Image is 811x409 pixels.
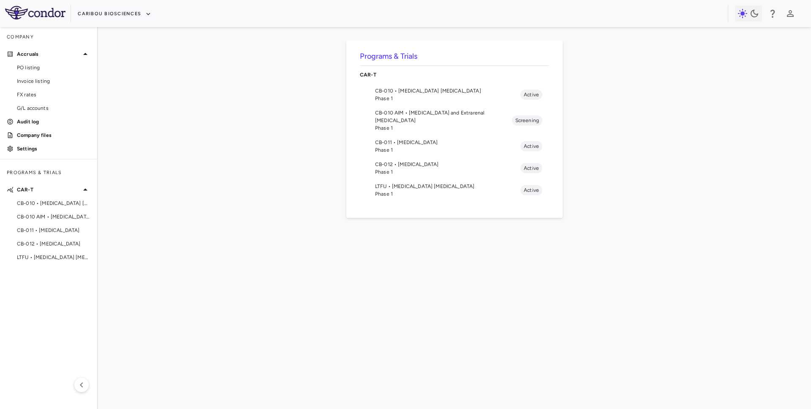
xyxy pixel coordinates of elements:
p: Audit log [17,118,90,125]
span: G/L accounts [17,104,90,112]
span: Active [520,91,542,98]
li: LTFU • [MEDICAL_DATA] [MEDICAL_DATA]Phase 1Active [360,179,549,201]
span: CB-010 • [MEDICAL_DATA] [MEDICAL_DATA] [17,199,90,207]
li: CB-012 • [MEDICAL_DATA]Phase 1Active [360,157,549,179]
div: CAR-T [360,66,549,84]
button: Caribou Biosciences [78,7,151,21]
p: Accruals [17,50,80,58]
span: Invoice listing [17,77,90,85]
span: Phase 1 [375,168,520,176]
span: CB-011 • [MEDICAL_DATA] [17,226,90,234]
li: CB-011 • [MEDICAL_DATA]Phase 1Active [360,135,549,157]
p: CAR-T [17,186,80,194]
span: Phase 1 [375,190,520,198]
span: Phase 1 [375,146,520,154]
li: CB-010 AIM • [MEDICAL_DATA] and Extrarenal [MEDICAL_DATA]Phase 1Screening [360,106,549,135]
span: Phase 1 [375,124,512,132]
h6: Programs & Trials [360,51,549,62]
span: PO listing [17,64,90,71]
span: CB-012 • [MEDICAL_DATA] [17,240,90,248]
p: Company files [17,131,90,139]
img: logo-full-SnFGN8VE.png [5,6,65,19]
p: Settings [17,145,90,153]
span: LTFU • [MEDICAL_DATA] [MEDICAL_DATA] [375,183,520,190]
span: CB-012 • [MEDICAL_DATA] [375,161,520,168]
span: FX rates [17,91,90,98]
span: Active [520,186,542,194]
span: Phase 1 [375,95,520,102]
span: Active [520,164,542,172]
span: CB-010 AIM • [MEDICAL_DATA] and Extrarenal [MEDICAL_DATA] [17,213,90,221]
span: CB-011 • [MEDICAL_DATA] [375,139,520,146]
span: Active [520,142,542,150]
span: CB-010 AIM • [MEDICAL_DATA] and Extrarenal [MEDICAL_DATA] [375,109,512,124]
span: Screening [512,117,542,124]
span: LTFU • [MEDICAL_DATA] [MEDICAL_DATA] [17,254,90,261]
p: CAR-T [360,71,549,79]
li: CB-010 • [MEDICAL_DATA] [MEDICAL_DATA]Phase 1Active [360,84,549,106]
span: CB-010 • [MEDICAL_DATA] [MEDICAL_DATA] [375,87,520,95]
